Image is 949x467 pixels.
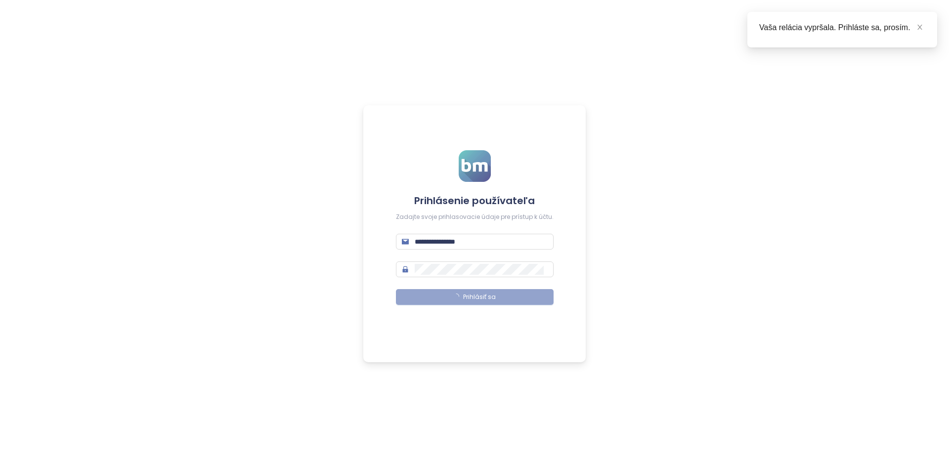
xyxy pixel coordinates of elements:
div: Zadajte svoje prihlasovacie údaje pre prístup k účtu. [396,212,554,222]
span: Prihlásiť sa [463,293,496,302]
h4: Prihlásenie používateľa [396,194,554,208]
img: logo [459,150,491,182]
div: Vaša relácia vypršala. Prihláste sa, prosím. [759,22,925,34]
span: mail [402,238,409,245]
span: close [916,24,923,31]
span: lock [402,266,409,273]
button: Prihlásiť sa [396,289,554,305]
span: loading [453,293,459,299]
